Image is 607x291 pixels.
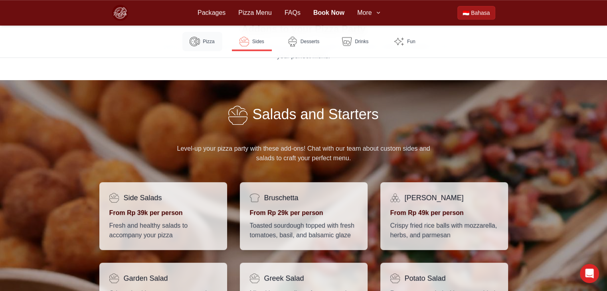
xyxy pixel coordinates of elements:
img: Sides [239,37,249,46]
span: Sides [252,38,264,45]
img: Pizza [190,36,200,47]
h3: Salads and Starters [26,106,581,134]
span: Drinks [355,38,368,45]
span: More [357,8,372,18]
span: Fun [407,38,415,45]
a: Book Now [313,8,344,18]
p: From Rp 29k per person [250,208,358,218]
a: FAQs [285,8,301,18]
a: Sides [232,32,272,51]
p: Fresh and healthy salads to accompany your pizza [109,221,217,240]
img: salad [250,273,259,283]
span: Pizza [203,38,214,45]
a: Beralih ke Bahasa Indonesia [457,6,495,20]
img: ball-pile [390,193,400,203]
img: salad [109,273,119,283]
p: From Rp 49k per person [390,208,498,218]
h4: Side Salads [124,192,162,203]
a: Pizza Menu [238,8,272,18]
a: Drinks [335,32,375,51]
img: salad [109,193,119,203]
a: Fun [385,32,425,51]
span: Bahasa [471,9,490,17]
h4: [PERSON_NAME] [405,192,464,203]
img: bread-slice [250,193,259,203]
a: Packages [198,8,225,18]
h4: Greek Salad [264,273,304,284]
p: From Rp 39k per person [109,208,217,218]
a: Pizza [182,32,222,51]
p: Toasted sourdough topped with fresh tomatoes, basil, and balsamic glaze [250,221,358,240]
img: Desserts [288,37,297,46]
div: Open Intercom Messenger [580,264,599,283]
img: Bali Pizza Party Logo [112,5,128,21]
h4: Garden Salad [124,273,168,284]
p: Level-up your pizza party with these add-ons! Chat with our team about custom sides and salads to... [170,144,438,163]
span: Desserts [301,38,319,45]
img: Salad [228,106,247,125]
img: Drinks [342,37,352,46]
a: Desserts [281,32,326,51]
button: More [357,8,381,18]
img: Fun [394,37,404,46]
h4: Bruschetta [264,192,299,203]
p: Crispy fried rice balls with mozzarella, herbs, and parmesan [390,221,498,240]
img: salad [390,273,400,283]
h4: Potato Salad [405,273,446,284]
